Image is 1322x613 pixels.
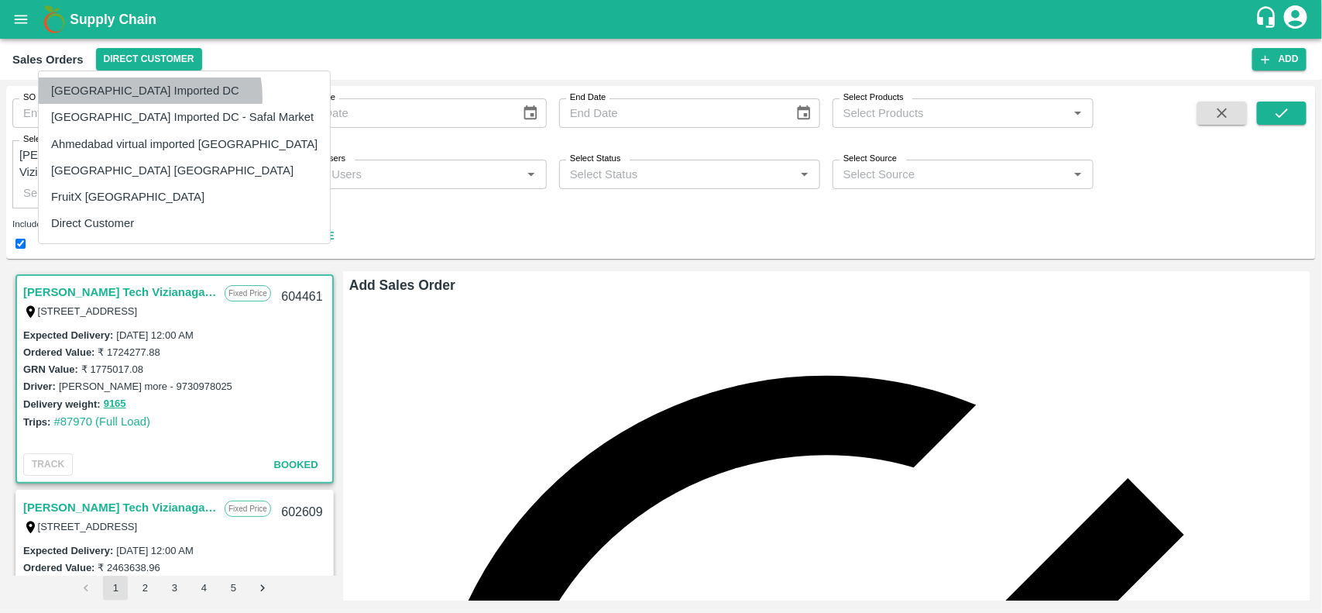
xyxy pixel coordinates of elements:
li: FruitX [GEOGRAPHIC_DATA] [39,184,330,210]
li: [GEOGRAPHIC_DATA] Imported DC [39,77,330,104]
li: [GEOGRAPHIC_DATA] Imported DC - Safal Market [39,104,330,130]
li: [GEOGRAPHIC_DATA] [GEOGRAPHIC_DATA] [39,157,330,184]
li: Direct Customer [39,210,330,236]
li: Ahmedabad virtual imported [GEOGRAPHIC_DATA] [39,131,330,157]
